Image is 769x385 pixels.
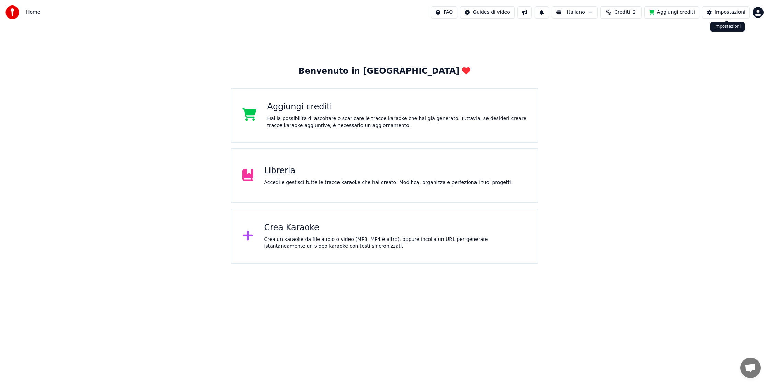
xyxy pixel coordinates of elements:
span: Home [26,9,40,16]
div: Impostazioni [715,9,745,16]
span: Crediti [614,9,630,16]
span: 2 [633,9,636,16]
button: Aggiungi crediti [644,6,699,19]
div: Crea un karaoke da file audio o video (MP3, MP4 e altro), oppure incolla un URL per generare ista... [264,236,527,250]
div: Aprire la chat [740,358,761,378]
button: FAQ [431,6,457,19]
div: Impostazioni [710,22,745,32]
div: Hai la possibilità di ascoltare o scaricare le tracce karaoke che hai già generato. Tuttavia, se ... [267,115,527,129]
div: Aggiungi crediti [267,102,527,113]
div: Libreria [264,165,513,176]
nav: breadcrumb [26,9,40,16]
div: Crea Karaoke [264,222,527,233]
img: youka [5,5,19,19]
div: Benvenuto in [GEOGRAPHIC_DATA] [299,66,471,77]
button: Impostazioni [702,6,750,19]
button: Crediti2 [600,6,642,19]
button: Guides di video [460,6,514,19]
div: Accedi e gestisci tutte le tracce karaoke che hai creato. Modifica, organizza e perfeziona i tuoi... [264,179,513,186]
